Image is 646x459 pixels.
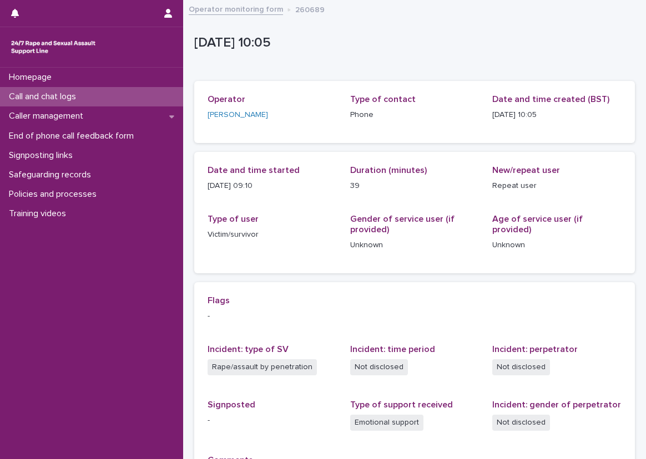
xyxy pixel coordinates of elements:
[4,170,100,180] p: Safeguarding records
[350,239,480,251] p: Unknown
[492,95,609,104] span: Date and time created (BST)
[4,189,105,200] p: Policies and processes
[208,359,317,375] span: Rape/assault by penetration
[295,3,325,15] p: 260689
[350,400,453,409] span: Type of support received
[189,2,283,15] a: Operator monitoring form
[350,180,480,192] p: 39
[208,400,255,409] span: Signposted
[4,150,82,161] p: Signposting links
[492,215,583,234] span: Age of service user (if provided)
[492,180,622,192] p: Repeat user
[208,215,259,223] span: Type of user
[4,72,60,83] p: Homepage
[350,415,423,431] span: Emotional support
[4,208,75,219] p: Training videos
[492,345,578,354] span: Incident: perpetrator
[208,310,622,322] p: -
[350,215,455,234] span: Gender of service user (if provided)
[4,131,143,141] p: End of phone call feedback form
[492,166,560,175] span: New/repeat user
[208,229,337,241] p: Victim/survivor
[194,35,630,51] p: [DATE] 10:05
[350,109,480,121] p: Phone
[492,109,622,121] p: [DATE] 10:05
[208,345,289,354] span: Incident: type of SV
[9,36,98,58] img: rhQMoQhaT3yELyF149Cw
[208,166,300,175] span: Date and time started
[208,109,268,121] a: [PERSON_NAME]
[4,111,92,121] p: Caller management
[208,95,245,104] span: Operator
[350,345,435,354] span: Incident: time period
[350,95,416,104] span: Type of contact
[208,296,230,305] span: Flags
[492,359,550,375] span: Not disclosed
[492,239,622,251] p: Unknown
[350,166,427,175] span: Duration (minutes)
[492,415,550,431] span: Not disclosed
[4,91,85,102] p: Call and chat logs
[492,400,621,409] span: Incident: gender of perpetrator
[350,359,408,375] span: Not disclosed
[208,415,337,426] p: -
[208,180,337,192] p: [DATE] 09:10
